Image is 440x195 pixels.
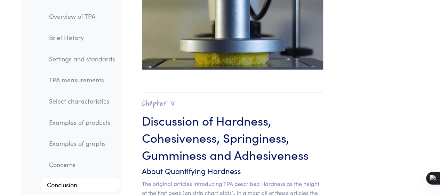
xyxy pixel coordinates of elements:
a: Brief History [43,30,121,46]
h2: Chapter V [142,98,323,109]
a: Settings and standards [43,51,121,67]
a: Concerns [43,157,121,173]
a: TPA measurements [43,72,121,88]
h3: Discussion of Hardness, Cohesiveness, Springiness, Gumminess and Adhesiveness [142,112,323,163]
a: Conclusion [40,178,121,192]
a: Examples of graphs [43,135,121,151]
a: Select characteristics [43,93,121,109]
a: Overview of TPA [43,8,121,24]
h6: About Quantifying Hardness [142,166,323,177]
a: Examples of products [43,114,121,130]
